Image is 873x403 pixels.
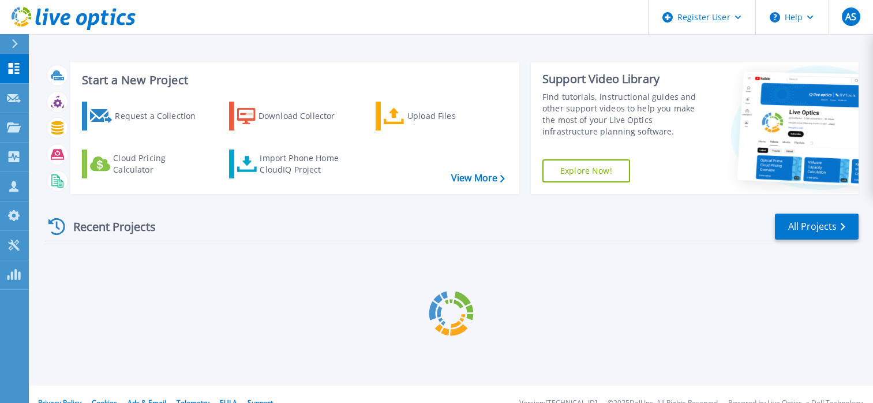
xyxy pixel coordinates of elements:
[542,91,707,137] div: Find tutorials, instructional guides and other support videos to help you make the most of your L...
[845,12,856,21] span: AS
[229,102,358,130] a: Download Collector
[775,214,859,240] a: All Projects
[260,152,350,176] div: Import Phone Home CloudIQ Project
[113,152,205,176] div: Cloud Pricing Calculator
[258,105,351,128] div: Download Collector
[407,105,500,128] div: Upload Files
[115,105,207,128] div: Request a Collection
[542,72,707,87] div: Support Video Library
[82,74,504,87] h3: Start a New Project
[451,173,505,184] a: View More
[44,212,171,241] div: Recent Projects
[82,150,211,178] a: Cloud Pricing Calculator
[542,159,630,182] a: Explore Now!
[376,102,504,130] a: Upload Files
[82,102,211,130] a: Request a Collection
